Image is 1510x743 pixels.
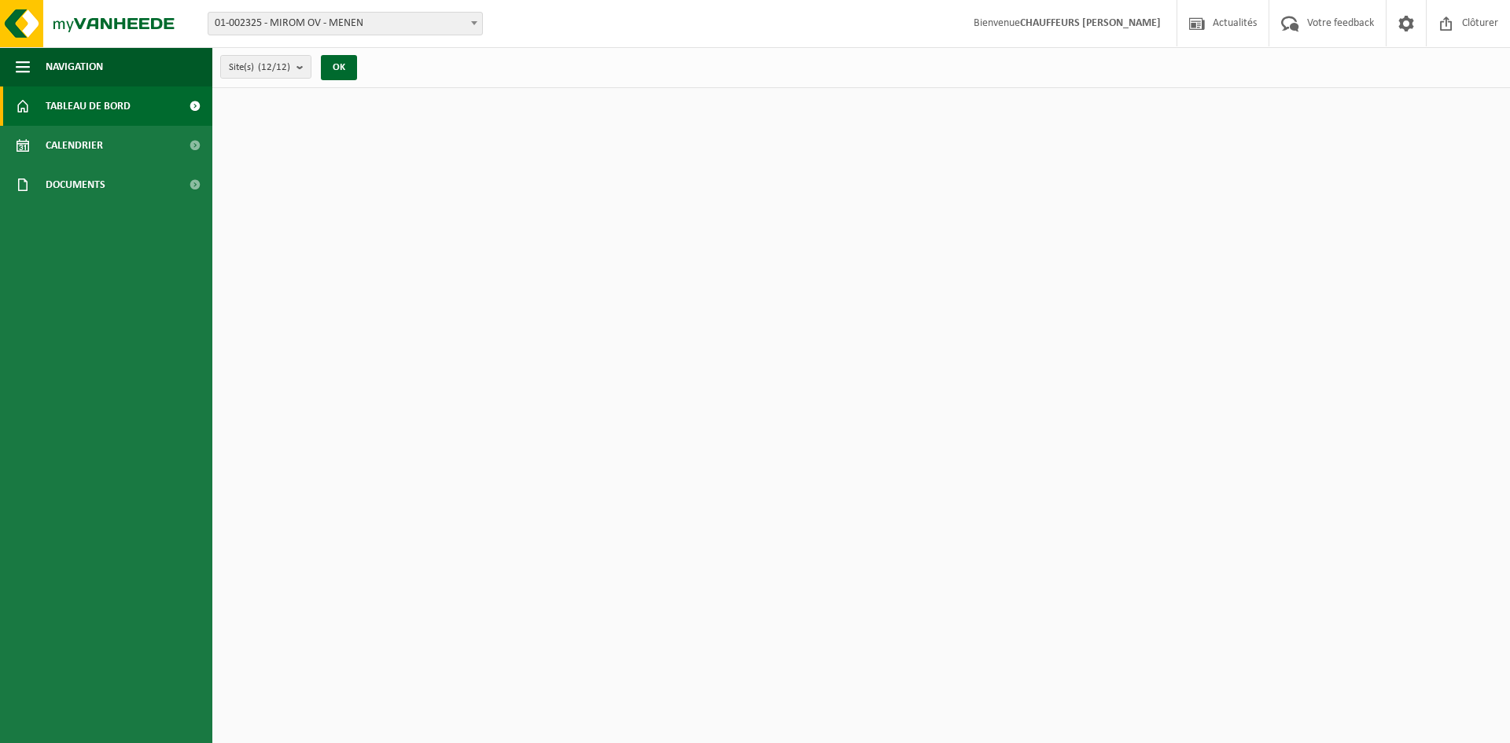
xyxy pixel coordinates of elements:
[46,126,103,165] span: Calendrier
[229,56,290,79] span: Site(s)
[208,13,482,35] span: 01-002325 - MIROM OV - MENEN
[321,55,357,80] button: OK
[46,47,103,86] span: Navigation
[1020,17,1161,29] strong: CHAUFFEURS [PERSON_NAME]
[220,55,311,79] button: Site(s)(12/12)
[258,62,290,72] count: (12/12)
[208,12,483,35] span: 01-002325 - MIROM OV - MENEN
[46,165,105,204] span: Documents
[46,86,131,126] span: Tableau de bord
